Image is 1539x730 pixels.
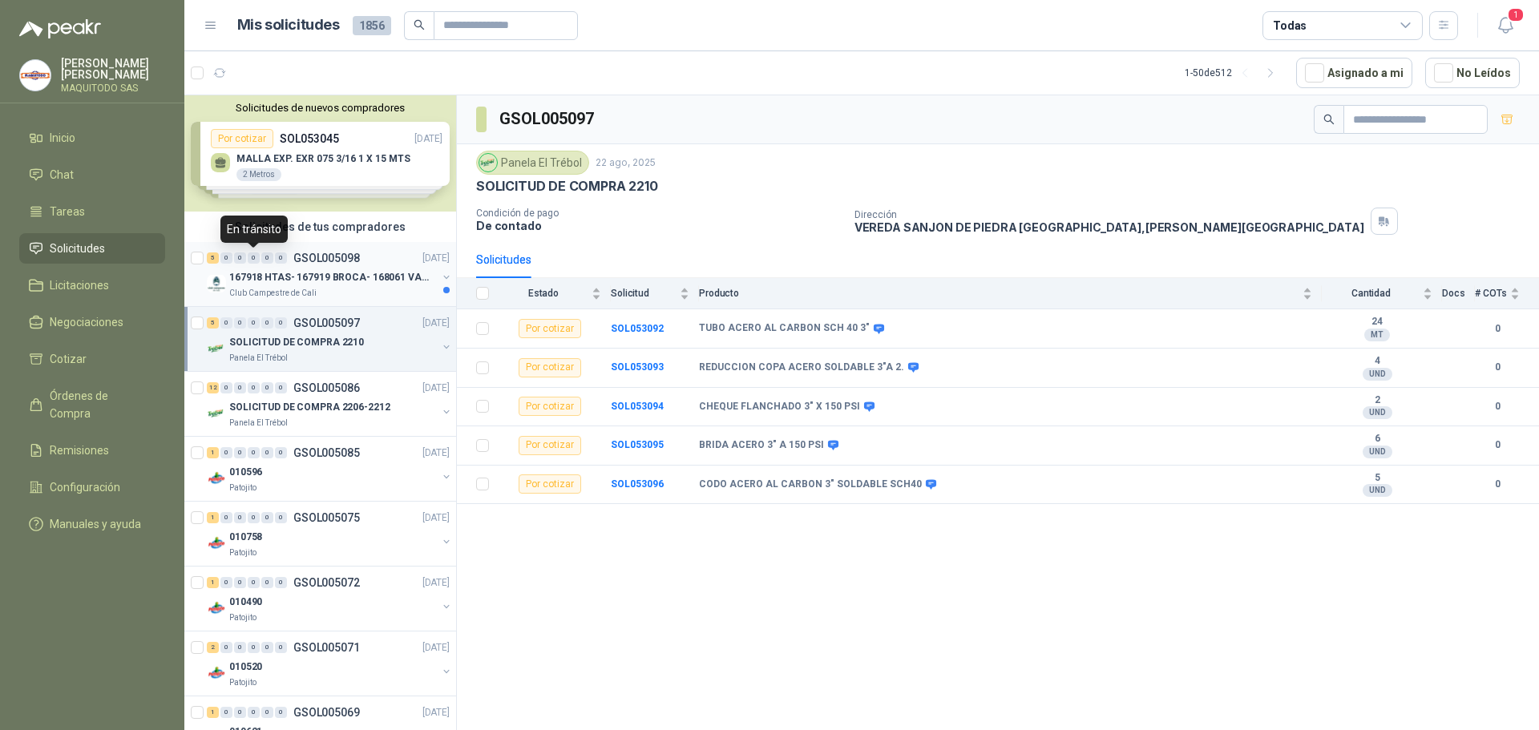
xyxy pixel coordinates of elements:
div: MT [1364,329,1390,341]
p: [DATE] [422,705,450,720]
p: 010520 [229,659,262,675]
span: Solicitudes [50,240,105,257]
div: 0 [261,317,273,329]
p: GSOL005069 [293,707,360,718]
div: 1 - 50 de 512 [1185,60,1283,86]
h3: GSOL005097 [499,107,596,131]
p: Club Campestre de Cali [229,287,317,300]
b: 0 [1475,321,1520,337]
div: 0 [220,382,232,393]
b: 24 [1322,316,1432,329]
p: GSOL005085 [293,447,360,458]
p: De contado [476,219,842,232]
div: 0 [220,642,232,653]
b: 0 [1475,477,1520,492]
a: 5 0 0 0 0 0 GSOL005098[DATE] Company Logo167918 HTAS- 167919 BROCA- 168061 VALVULAClub Campestre ... [207,248,453,300]
a: 5 0 0 0 0 0 GSOL005097[DATE] Company LogoSOLICITUD DE COMPRA 2210Panela El Trébol [207,313,453,365]
img: Company Logo [207,534,226,553]
div: 0 [234,642,246,653]
img: Company Logo [207,663,226,683]
img: Company Logo [207,404,226,423]
th: Cantidad [1322,278,1442,309]
a: Chat [19,159,165,190]
div: 12 [207,382,219,393]
div: 0 [220,317,232,329]
div: 0 [248,577,260,588]
div: 0 [248,317,260,329]
div: 0 [275,642,287,653]
span: Producto [699,288,1299,299]
div: 0 [275,382,287,393]
div: 0 [275,512,287,523]
p: GSOL005086 [293,382,360,393]
div: 5 [207,252,219,264]
a: Configuración [19,472,165,502]
p: Patojito [229,611,256,624]
div: UND [1363,446,1392,458]
p: [DATE] [422,640,450,655]
th: Producto [699,278,1322,309]
p: Panela El Trébol [229,417,288,430]
span: # COTs [1475,288,1507,299]
p: [DATE] [422,510,450,526]
div: 0 [261,512,273,523]
div: UND [1363,484,1392,497]
div: Solicitudes de nuevos compradoresPor cotizarSOL053045[DATE] MALLA EXP. EXR 075 3/16 1 X 15 MTS2 M... [184,95,456,212]
p: Condición de pago [476,208,842,219]
p: Dirección [854,209,1364,220]
a: 1 0 0 0 0 0 GSOL005075[DATE] Company Logo010758Patojito [207,508,453,559]
div: 0 [234,382,246,393]
div: 0 [261,382,273,393]
a: 1 0 0 0 0 0 GSOL005072[DATE] Company Logo010490Patojito [207,573,453,624]
div: 0 [261,707,273,718]
span: Órdenes de Compra [50,387,150,422]
th: Solicitud [611,278,699,309]
a: Órdenes de Compra [19,381,165,429]
a: 2 0 0 0 0 0 GSOL005071[DATE] Company Logo010520Patojito [207,638,453,689]
a: Remisiones [19,435,165,466]
span: Licitaciones [50,276,109,294]
p: Patojito [229,482,256,494]
th: Estado [499,278,611,309]
div: 0 [275,707,287,718]
div: 0 [261,447,273,458]
p: Patojito [229,676,256,689]
a: 12 0 0 0 0 0 GSOL005086[DATE] Company LogoSOLICITUD DE COMPRA 2206-2212Panela El Trébol [207,378,453,430]
p: [DATE] [422,316,450,331]
span: Remisiones [50,442,109,459]
div: Por cotizar [519,474,581,494]
th: # COTs [1475,278,1539,309]
b: SOL053096 [611,478,664,490]
span: Configuración [50,478,120,496]
div: Solicitudes de tus compradores [184,212,456,242]
span: Manuales y ayuda [50,515,141,533]
b: SOL053093 [611,361,664,373]
div: 2 [207,642,219,653]
p: VEREDA SANJON DE PIEDRA [GEOGRAPHIC_DATA] , [PERSON_NAME][GEOGRAPHIC_DATA] [854,220,1364,234]
p: GSOL005075 [293,512,360,523]
p: GSOL005097 [293,317,360,329]
b: 4 [1322,355,1432,368]
div: 0 [220,707,232,718]
div: 0 [234,512,246,523]
img: Company Logo [207,469,226,488]
b: SOL053095 [611,439,664,450]
button: No Leídos [1425,58,1520,88]
p: 167918 HTAS- 167919 BROCA- 168061 VALVULA [229,270,429,285]
p: [DATE] [422,251,450,266]
div: 1 [207,447,219,458]
div: 1 [207,707,219,718]
div: 0 [248,512,260,523]
b: CHEQUE FLANCHADO 3" X 150 PSI [699,401,860,413]
img: Company Logo [20,60,50,91]
img: Company Logo [207,599,226,618]
div: 0 [234,447,246,458]
div: 0 [234,252,246,264]
p: SOLICITUD DE COMPRA 2210 [229,335,364,350]
img: Logo peakr [19,19,101,38]
b: 0 [1475,360,1520,375]
div: 0 [234,317,246,329]
p: [DATE] [422,381,450,396]
span: Solicitud [611,288,677,299]
p: SOLICITUD DE COMPRA 2210 [476,178,658,195]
